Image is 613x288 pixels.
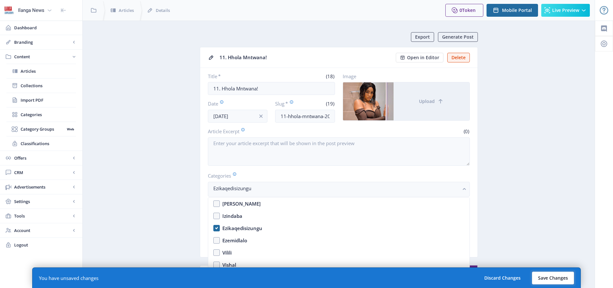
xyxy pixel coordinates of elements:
span: Articles [21,68,76,74]
span: Articles [119,7,134,14]
button: Discard Changes [478,272,527,284]
div: You have unsaved changes [39,275,98,281]
input: Publishing Date [208,110,268,123]
span: Tools [14,213,71,219]
a: Import PDF [6,93,76,107]
button: Delete [447,53,470,62]
a: Categories [6,107,76,122]
label: Title [208,73,269,79]
div: Ilanga News [18,3,44,17]
span: Export [415,34,430,40]
img: 6e32966d-d278-493e-af78-9af65f0c2223.png [4,5,14,15]
nb-badge: Web [65,126,76,132]
nb-icon: info [258,113,264,119]
a: Collections [6,79,76,93]
span: Classifications [21,140,76,147]
span: Details [156,7,170,14]
button: Save Changes [532,272,574,284]
span: Categories [21,111,76,118]
span: (18) [325,73,335,79]
div: Ezemidlalo [222,237,247,244]
label: Slug [275,100,302,107]
span: Settings [14,198,71,205]
div: Vishal [222,261,236,269]
input: Type Article Title ... [208,82,335,95]
span: Mobile Portal [502,8,532,13]
button: Upload [394,82,469,120]
span: Offers [14,155,71,161]
span: (0) [463,128,470,135]
nb-select-label: Ezikaqedisizungu [213,184,459,192]
span: Advertisements [14,184,71,190]
button: Export [411,32,434,42]
a: Classifications [6,136,76,151]
a: Category GroupsWeb [6,122,76,136]
button: 0Token [445,4,483,17]
label: Image [343,73,465,79]
span: Generate Post [442,34,474,40]
span: Category Groups [21,126,65,132]
span: Branding [14,39,71,45]
div: 11. Hhola Mntwana! [219,52,392,62]
button: Live Preview [541,4,590,17]
span: Logout [14,242,77,248]
label: Date [208,100,263,107]
button: info [255,110,267,123]
span: Account [14,227,71,234]
span: Import PDF [21,97,76,103]
label: Article Excerpt [208,128,336,135]
a: Articles [6,64,76,78]
span: Dashboard [14,24,77,31]
div: Vilili [222,249,232,256]
span: (19) [325,100,335,107]
span: CRM [14,169,71,176]
span: Open in Editor [407,55,439,60]
label: Categories [208,172,465,179]
span: Content [14,53,71,60]
input: this-is-how-a-slug-looks-like [275,110,335,123]
button: Ezikaqedisizungu [208,182,470,197]
span: Token [462,7,476,13]
div: Ezikaqedisizungu [222,224,262,232]
div: [PERSON_NAME] [222,200,261,208]
button: Mobile Portal [487,4,538,17]
button: Open in Editor [396,53,443,62]
button: Generate Post [438,32,478,42]
span: Live Preview [552,8,579,13]
span: Collections [21,82,76,89]
div: Izindaba [222,212,242,220]
span: Upload [419,99,435,104]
